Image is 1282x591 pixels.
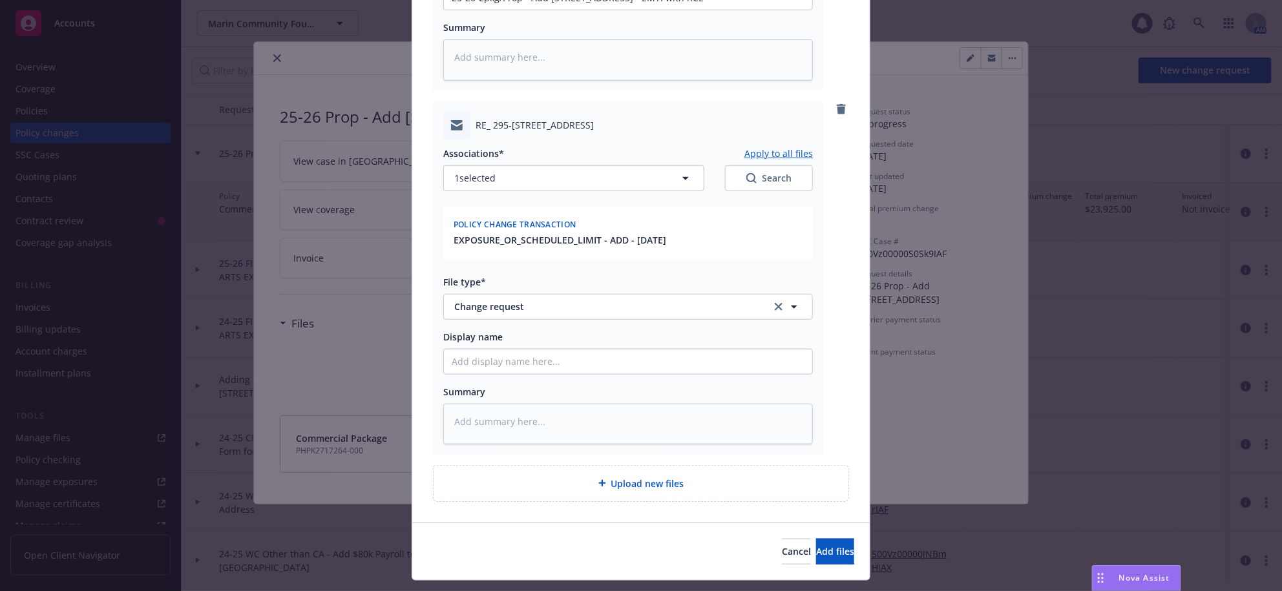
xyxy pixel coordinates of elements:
[1092,565,1181,591] button: Nova Assist
[444,349,812,374] input: Add display name here...
[443,386,485,398] span: Summary
[1119,572,1170,583] span: Nova Assist
[1093,566,1109,590] div: Drag to move
[443,331,503,343] span: Display name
